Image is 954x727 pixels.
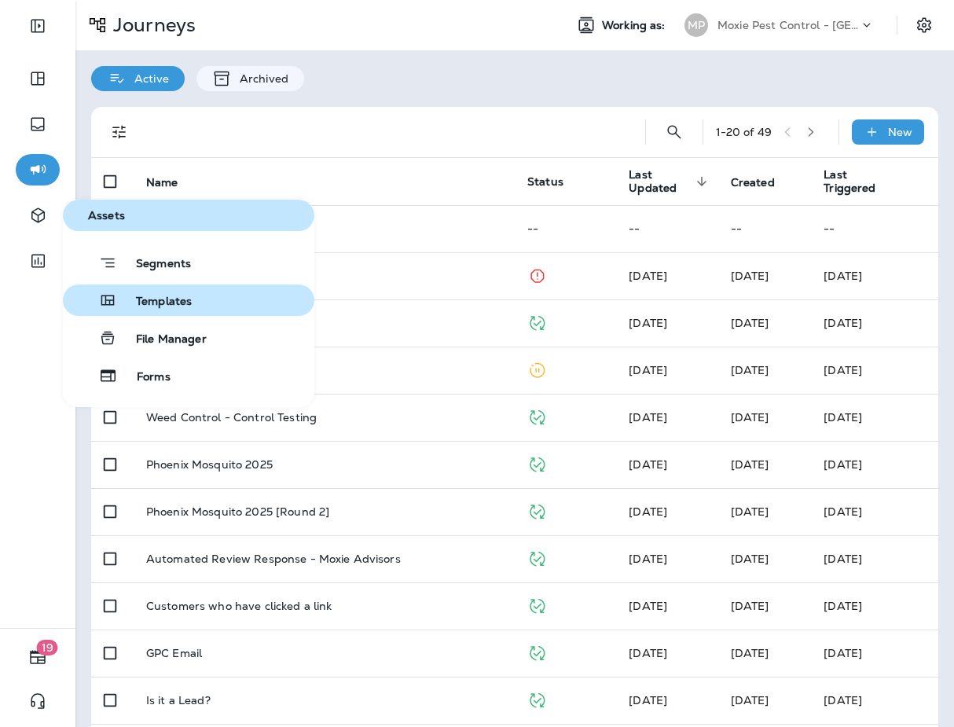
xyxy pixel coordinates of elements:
button: Settings [910,11,938,39]
span: Published [527,409,547,423]
span: Last Updated [629,168,691,195]
span: Shannon Davis [629,505,667,519]
button: File Manager [63,322,314,354]
span: Published [527,692,547,706]
button: Templates [63,285,314,316]
span: Sohum Berdia [731,269,769,283]
td: [DATE] [811,347,938,394]
span: Published [527,503,547,517]
span: Jason Munk [731,457,769,472]
span: Sohum Berdia [629,269,667,283]
span: Sohum Berdia [629,363,667,377]
span: Jason Munk [731,505,769,519]
td: -- [515,205,616,252]
span: Sohum Berdia [731,363,769,377]
button: Assets [63,200,314,231]
td: [DATE] [811,252,938,299]
span: Segments [117,257,191,273]
span: J-P Scoville [629,693,667,707]
td: [DATE] [811,394,938,441]
span: Frank Carreno [629,599,667,613]
span: Shannon Davis [629,552,667,566]
td: [DATE] [811,488,938,535]
td: [DATE] [811,441,938,488]
button: Expand Sidebar [16,10,60,42]
button: Segments [63,247,314,278]
span: Working as: [602,19,669,32]
span: Jason Munk [629,410,667,424]
span: Published [527,456,547,470]
p: Phoenix Mosquito 2025 [Round 2] [146,505,329,518]
span: Jason Munk [731,410,769,424]
p: Phoenix Mosquito 2025 [146,458,273,471]
p: Automated Review Response - Moxie Advisors [146,553,401,565]
p: Weed Control - Control Testing [146,411,317,424]
td: -- [811,205,938,252]
span: Published [527,550,547,564]
button: Forms [63,360,314,391]
span: Published [527,314,547,329]
td: [DATE] [811,535,938,582]
span: Created [731,176,775,189]
td: -- [616,205,717,252]
span: Published [527,597,547,611]
span: 19 [37,640,58,655]
button: Search Journeys [659,116,690,148]
span: Status [527,174,563,189]
button: Filters [104,116,135,148]
span: Jason Munk [731,693,769,707]
span: Frank Carreno [731,599,769,613]
div: 1 - 20 of 49 [716,126,772,138]
span: Paused [527,362,547,376]
p: Active [127,72,169,85]
span: Sohum Berdia [629,316,667,330]
td: [DATE] [811,630,938,677]
p: New [888,126,912,138]
span: Sohum Berdia [731,646,769,660]
p: Is it a Lead? [146,694,211,707]
span: Name [146,176,178,189]
td: [DATE] [811,299,938,347]
td: -- [718,205,812,252]
p: Customers who have clicked a link [146,600,332,612]
span: Assets [69,209,308,222]
p: Archived [232,72,288,85]
span: Sohum Berdia [629,646,667,660]
div: MP [684,13,708,37]
span: Published [527,644,547,659]
span: Priscilla Valverde [731,552,769,566]
td: [DATE] [811,677,938,724]
span: Jason Munk [629,457,667,472]
p: Moxie Pest Control - [GEOGRAPHIC_DATA] [717,19,859,31]
span: Templates [117,295,192,310]
span: Last Triggered [824,168,875,195]
span: Stopped [527,267,547,281]
span: File Manager [117,332,207,347]
td: [DATE] [811,582,938,630]
p: Journeys [107,13,196,37]
p: GPC Email [146,647,202,659]
span: Sohum Berdia [731,316,769,330]
span: Forms [118,370,171,385]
